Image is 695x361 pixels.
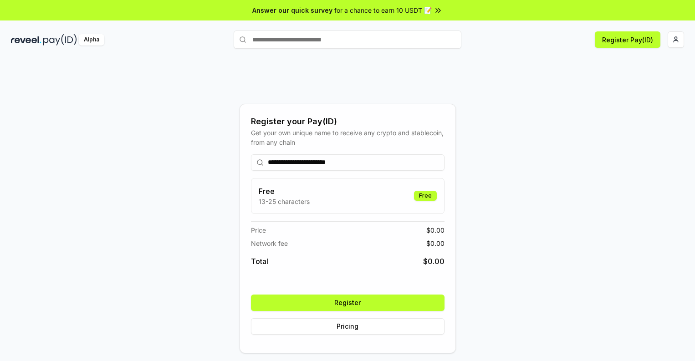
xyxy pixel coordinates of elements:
[595,31,660,48] button: Register Pay(ID)
[79,34,104,46] div: Alpha
[11,34,41,46] img: reveel_dark
[259,197,310,206] p: 13-25 characters
[251,318,445,335] button: Pricing
[426,225,445,235] span: $ 0.00
[251,295,445,311] button: Register
[414,191,437,201] div: Free
[426,239,445,248] span: $ 0.00
[252,5,332,15] span: Answer our quick survey
[334,5,432,15] span: for a chance to earn 10 USDT 📝
[423,256,445,267] span: $ 0.00
[251,256,268,267] span: Total
[43,34,77,46] img: pay_id
[251,115,445,128] div: Register your Pay(ID)
[259,186,310,197] h3: Free
[251,128,445,147] div: Get your own unique name to receive any crypto and stablecoin, from any chain
[251,239,288,248] span: Network fee
[251,225,266,235] span: Price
